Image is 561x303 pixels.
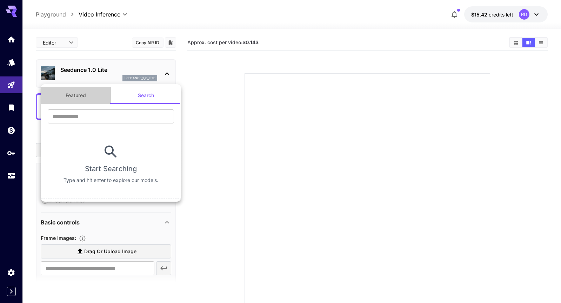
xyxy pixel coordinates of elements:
p: Type and hit enter to explore our models. [64,177,158,184]
iframe: Chat Widget [526,269,561,303]
button: Search [111,87,181,104]
h6: Start Searching [85,163,137,174]
button: Featured [41,87,111,104]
